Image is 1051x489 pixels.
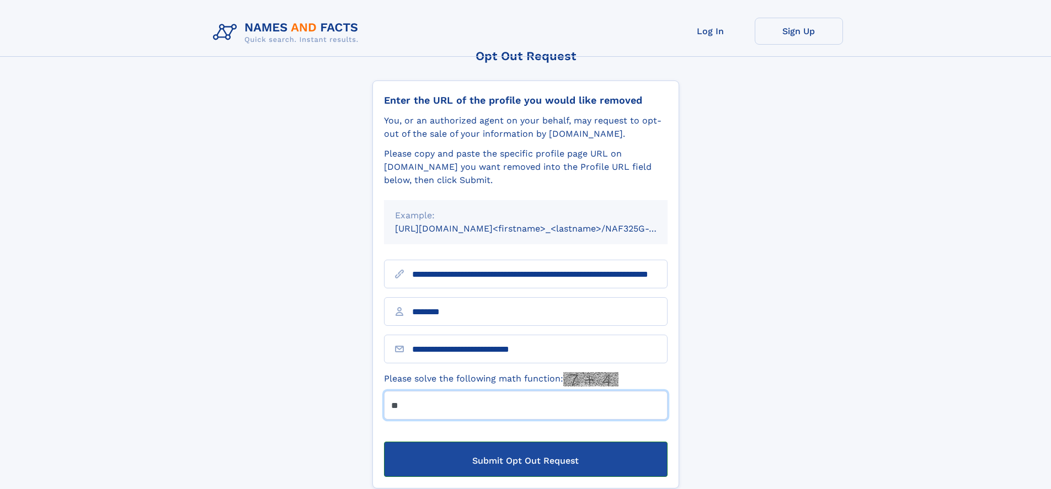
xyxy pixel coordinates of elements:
a: Sign Up [755,18,843,45]
small: [URL][DOMAIN_NAME]<firstname>_<lastname>/NAF325G-xxxxxxxx [395,223,689,234]
label: Please solve the following math function: [384,372,618,386]
div: You, or an authorized agent on your behalf, may request to opt-out of the sale of your informatio... [384,114,668,141]
div: Enter the URL of the profile you would like removed [384,94,668,106]
div: Example: [395,209,657,222]
div: Please copy and paste the specific profile page URL on [DOMAIN_NAME] you want removed into the Pr... [384,147,668,187]
a: Log In [666,18,755,45]
img: Logo Names and Facts [209,18,367,47]
button: Submit Opt Out Request [384,442,668,477]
